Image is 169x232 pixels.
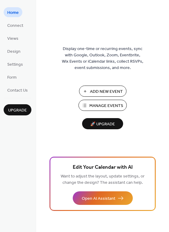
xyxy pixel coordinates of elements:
[62,46,143,71] span: Display one-time or recurring events, sync with Google, Outlook, Zoom, Eventbrite, Wix Events or ...
[73,163,133,172] span: Edit Your Calendar with AI
[73,191,133,205] button: Open AI Assistant
[4,72,20,82] a: Form
[4,20,27,30] a: Connect
[7,87,28,94] span: Contact Us
[90,89,123,95] span: Add New Event
[7,36,18,42] span: Views
[4,104,31,115] button: Upgrade
[7,61,23,68] span: Settings
[8,107,27,114] span: Upgrade
[7,74,17,81] span: Form
[78,100,127,111] button: Manage Events
[7,10,19,16] span: Home
[7,23,23,29] span: Connect
[86,120,120,128] span: 🚀 Upgrade
[4,33,22,43] a: Views
[4,85,31,95] a: Contact Us
[82,196,115,202] span: Open AI Assistant
[4,59,27,69] a: Settings
[4,46,24,56] a: Design
[7,49,21,55] span: Design
[79,86,126,97] button: Add New Event
[82,118,123,129] button: 🚀 Upgrade
[61,172,145,187] span: Want to adjust the layout, update settings, or change the design? The assistant can help.
[89,103,123,109] span: Manage Events
[4,7,22,17] a: Home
